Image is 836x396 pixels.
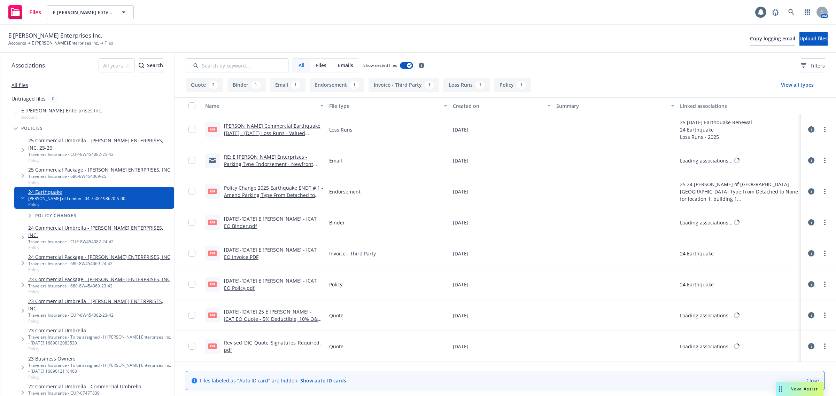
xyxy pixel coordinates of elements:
input: Select all [188,102,195,109]
div: Travelers Insurance - To be assigned - H [PERSON_NAME] Enterprises Inc. - [DATE] 1689012118463 [28,362,171,374]
a: Search [784,5,798,19]
span: Quote [329,312,343,319]
div: Travelers Insurance - CUP-0747T839 [28,390,141,396]
span: Policy [28,374,171,380]
button: Filters [801,58,825,72]
a: 23 Business Owners [28,355,171,362]
div: Created on [453,102,543,110]
button: Created on [450,97,553,114]
span: [DATE] [453,157,469,164]
a: All files [11,82,28,88]
span: pdf [208,189,217,194]
div: Search [139,59,163,72]
svg: Search [139,63,144,68]
div: Linked associations [680,102,798,110]
span: pdf [208,312,217,318]
a: more [821,125,829,134]
span: Files [104,40,113,46]
button: Nova Assist [776,382,823,396]
div: [PERSON_NAME] of London - 04-7500198620-S-00 [28,196,125,201]
span: Emails [338,62,353,69]
div: 25 24 [PERSON_NAME] of [GEOGRAPHIC_DATA] - [GEOGRAPHIC_DATA] Type From Detached to None for locat... [680,181,798,203]
span: Policy [28,267,170,272]
span: PDF [208,251,217,256]
a: Policy Change 2025 Earthquake ENDT # 1 - Amend Parking Type From Detached to None for location 1,... [224,184,323,206]
span: Files labeled as "Auto ID card" are hidden. [200,377,346,384]
span: Nova Assist [790,386,818,392]
span: pdf [208,343,217,349]
a: 23 Commercial Umbrella [28,327,171,334]
a: 23 Commercial Umbrella - [PERSON_NAME] ENTERPRISES, INC. [28,298,171,312]
a: 24 Earthquake [28,188,125,196]
span: Files [29,9,41,15]
div: 24 Earthquake [680,126,752,133]
span: [DATE] [453,219,469,226]
input: Toggle Row Selected [188,188,195,195]
div: Summary [556,102,667,110]
a: 24 Commercial Package - [PERSON_NAME] ENTERPRISES, INC [28,253,170,261]
a: Close [806,377,819,384]
div: Travelers Insurance - 680-8W454069-24-42 [28,261,170,267]
span: Account [21,114,102,120]
button: Copy logging email [750,32,795,46]
div: 2 [209,81,218,89]
span: Invoice - Third Party [329,250,376,257]
div: 24 Earthquake [680,281,714,288]
input: Toggle Row Selected [188,157,195,164]
span: [DATE] [453,281,469,288]
div: 24 Earthquake [680,250,714,257]
span: Policy [28,180,170,185]
a: 22 Commercial Umbrella - Commercial Umbrella [28,383,141,390]
span: pdf [208,282,217,287]
a: more [821,249,829,258]
a: [DATE]-[DATE] E [PERSON_NAME] - ICAT EQ Binder.pdf [224,215,317,229]
span: Binder [329,219,345,226]
a: 25 Commercial Umbrella - [PERSON_NAME] ENTERPRISES, INC. 25-26 [28,137,171,151]
input: Toggle Row Selected [188,219,195,226]
span: Policy [28,289,170,295]
button: Binder [227,78,266,92]
span: Filters [811,62,825,69]
span: Policy [28,245,171,251]
div: Loss Runs - 2025 [680,133,752,141]
span: [DATE] [453,126,469,133]
span: Upload files [799,35,828,42]
div: Travelers Insurance - 680-8W454069-23-42 [28,283,170,289]
a: Show auto ID cards [300,377,346,384]
a: E [PERSON_NAME] Enterprises Inc. [32,40,99,46]
span: Policy [28,157,171,163]
button: SearchSearch [139,58,163,72]
a: Report a Bug [768,5,782,19]
a: [PERSON_NAME] Commercial Earthquake [DATE] - [DATE] Loss Runs - Valued [DATE].pdf [224,122,320,144]
span: Show nested files [363,62,397,68]
button: Endorsement [310,78,364,92]
span: Policy [28,346,171,352]
span: [DATE] [453,250,469,257]
div: Drag to move [776,382,785,396]
span: Loss Runs [329,126,353,133]
div: 1 [291,81,300,89]
button: Email [270,78,305,92]
a: more [821,311,829,319]
a: more [821,342,829,350]
span: Policies [21,126,43,130]
div: 1 [475,81,485,89]
button: View all types [770,78,825,92]
span: pdf [208,127,217,132]
a: Files [6,2,44,22]
span: [DATE] [453,188,469,195]
span: Filters [801,62,825,69]
a: more [821,187,829,196]
a: Revised_DIC_Quote_Signatures_Required.pdf [224,339,321,353]
button: File type [326,97,450,114]
a: Accounts [8,40,26,46]
button: Policy [494,78,531,92]
span: Quote [329,343,343,350]
div: Loading associations... [680,157,733,164]
span: Policy [28,201,125,207]
span: Associations [11,61,45,70]
div: 1 [350,81,359,89]
span: Files [316,62,326,69]
span: E [PERSON_NAME] Enterprises Inc. [53,9,113,16]
button: Upload files [799,32,828,46]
